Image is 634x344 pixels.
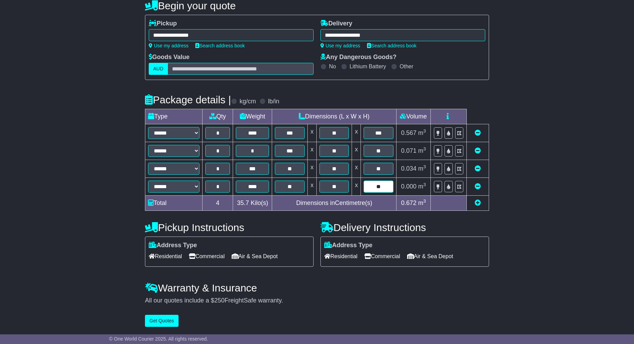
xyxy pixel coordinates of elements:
[272,196,397,211] td: Dimensions in Centimetre(s)
[475,147,481,154] a: Remove this item
[400,63,413,70] label: Other
[232,251,278,262] span: Air & Sea Depot
[233,196,272,211] td: Kilo(s)
[352,160,361,178] td: x
[149,43,188,48] a: Use my address
[189,251,224,262] span: Commercial
[364,251,400,262] span: Commercial
[423,182,426,187] sup: 3
[109,336,208,342] span: © One World Courier 2025. All rights reserved.
[320,20,352,27] label: Delivery
[203,109,233,124] td: Qty
[423,128,426,134] sup: 3
[324,242,373,249] label: Address Type
[149,20,177,27] label: Pickup
[145,315,179,327] button: Get Quotes
[407,251,453,262] span: Air & Sea Depot
[367,43,416,48] a: Search address book
[475,165,481,172] a: Remove this item
[401,183,416,190] span: 0.000
[320,54,397,61] label: Any Dangerous Goods?
[145,222,314,233] h4: Pickup Instructions
[401,129,416,136] span: 0.567
[307,124,316,142] td: x
[329,63,336,70] label: No
[352,178,361,196] td: x
[401,199,416,206] span: 0.672
[240,98,256,105] label: kg/cm
[475,129,481,136] a: Remove this item
[145,94,231,105] h4: Package details |
[145,109,203,124] td: Type
[352,124,361,142] td: x
[149,63,168,75] label: AUD
[475,183,481,190] a: Remove this item
[214,297,224,304] span: 250
[237,199,249,206] span: 35.7
[418,199,426,206] span: m
[145,196,203,211] td: Total
[475,199,481,206] a: Add new item
[350,63,386,70] label: Lithium Battery
[149,54,190,61] label: Goods Value
[149,251,182,262] span: Residential
[307,178,316,196] td: x
[320,222,489,233] h4: Delivery Instructions
[272,109,397,124] td: Dimensions (L x W x H)
[423,198,426,204] sup: 3
[203,196,233,211] td: 4
[418,183,426,190] span: m
[145,297,489,305] div: All our quotes include a $ FreightSafe warranty.
[396,109,430,124] td: Volume
[418,129,426,136] span: m
[418,147,426,154] span: m
[324,251,357,262] span: Residential
[320,43,360,48] a: Use my address
[307,142,316,160] td: x
[423,146,426,151] sup: 3
[268,98,279,105] label: lb/in
[423,164,426,169] sup: 3
[149,242,197,249] label: Address Type
[418,165,426,172] span: m
[352,142,361,160] td: x
[307,160,316,178] td: x
[195,43,245,48] a: Search address book
[401,165,416,172] span: 0.034
[401,147,416,154] span: 0.071
[233,109,272,124] td: Weight
[145,282,489,294] h4: Warranty & Insurance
